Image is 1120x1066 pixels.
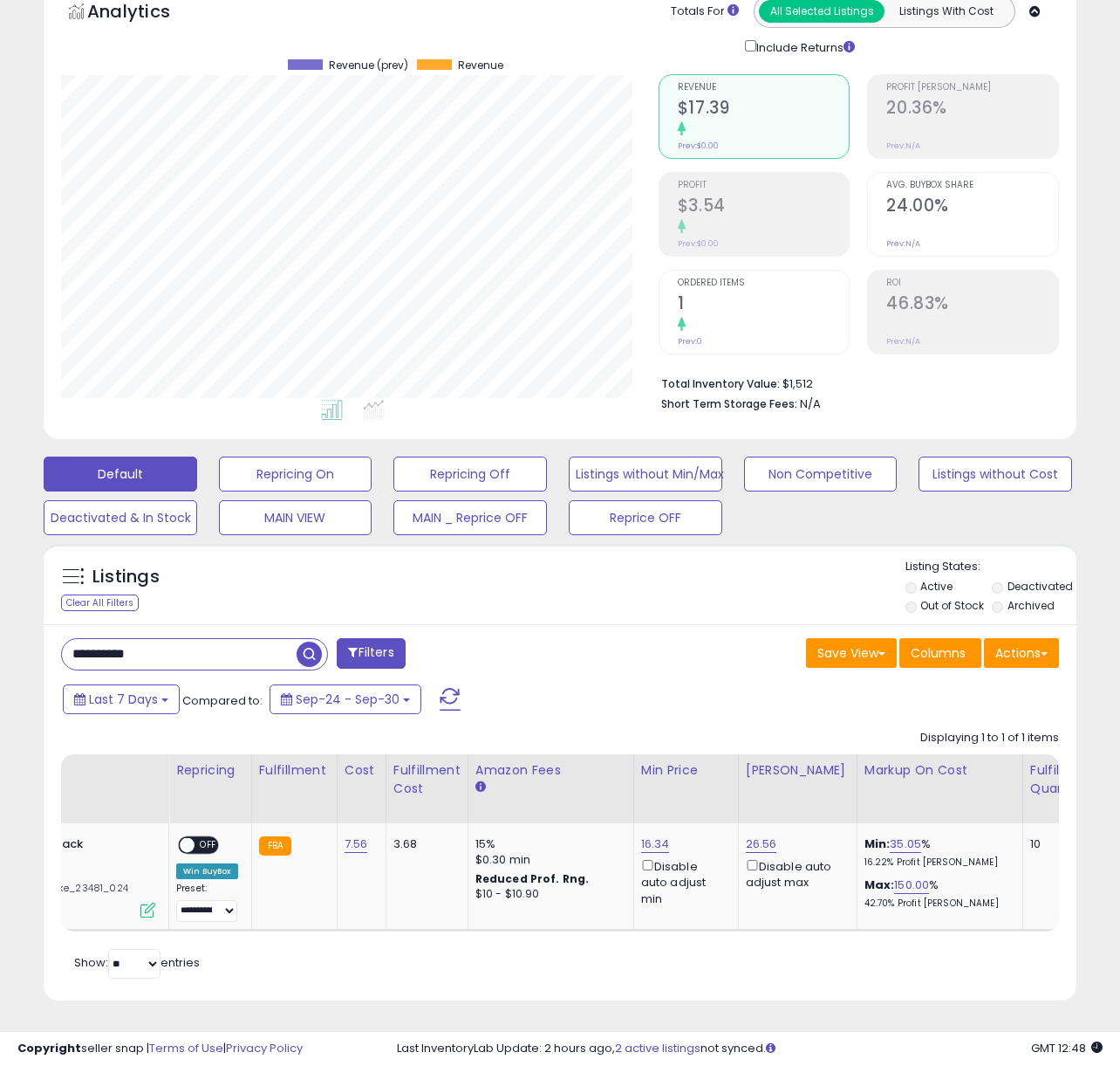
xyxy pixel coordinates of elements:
button: Actions [984,638,1059,668]
div: $0.30 min [475,852,620,868]
button: Listings without Min/Max [569,457,722,492]
th: The percentage added to the cost of goods (COGS) that forms the calculator for Min & Max prices. [857,754,1022,823]
small: Prev: $0.00 [678,141,719,151]
b: Total Inventory Value: [661,376,780,391]
span: Show: entries [74,954,200,971]
span: Last 7 Days [89,691,158,708]
div: Displaying 1 to 1 of 1 items [920,730,1059,746]
div: $10 - $10.90 [475,887,620,902]
span: Columns [911,644,966,662]
a: 35.05 [890,836,921,853]
h2: 24.00% [886,196,1058,219]
li: $1,512 [661,372,1046,393]
small: Amazon Fees. [475,780,486,795]
a: 16.34 [641,836,670,853]
div: Cost [345,761,379,780]
button: Save View [806,638,897,668]
h2: 46.83% [886,293,1058,317]
div: 15% [475,836,620,852]
a: Privacy Policy [226,1040,303,1056]
button: Non Competitive [744,457,898,492]
span: N/A [800,395,821,412]
h5: Listings [92,565,160,589]
button: Repricing Off [393,457,547,492]
h2: 1 [678,293,850,317]
button: Filters [337,638,405,669]
div: seller snap | | [17,1041,303,1057]
div: Win BuyBox [176,863,238,879]
span: Sep-24 - Sep-30 [296,691,400,708]
button: Reprice OFF [569,500,722,535]
div: Disable auto adjust min [641,856,725,907]
small: Prev: $0.00 [678,238,719,249]
div: Last InventoryLab Update: 2 hours ago, not synced. [397,1041,1103,1057]
label: Active [920,579,953,594]
small: Prev: N/A [886,336,920,347]
button: Last 7 Days [63,684,180,714]
span: Revenue (prev) [329,59,408,72]
span: OFF [195,838,222,853]
label: Archived [1007,598,1055,613]
span: ROI [886,279,1058,288]
div: 10 [1030,836,1084,852]
b: Min: [864,836,891,852]
button: Default [44,457,197,492]
h2: $17.39 [678,98,850,121]
button: Sep-24 - Sep-30 [270,684,421,714]
strong: Copyright [17,1040,81,1056]
small: Prev: N/A [886,141,920,151]
button: Listings without Cost [919,457,1072,492]
div: % [864,836,1009,869]
small: FBA [259,836,291,856]
div: Fulfillment [259,761,330,780]
button: MAIN VIEW [219,500,372,535]
button: Deactivated & In Stock [44,500,197,535]
p: Listing States: [905,559,1077,575]
div: Amazon Fees [475,761,626,780]
div: Clear All Filters [61,595,139,611]
button: Repricing On [219,457,372,492]
span: Profit [678,181,850,190]
div: Disable auto adjust max [746,856,843,891]
span: Revenue [678,83,850,93]
span: Avg. Buybox Share [886,181,1058,190]
p: 16.22% Profit [PERSON_NAME] [864,856,1009,869]
span: Ordered Items [678,279,850,288]
span: 2025-10-8 12:48 GMT [1031,1040,1103,1056]
span: Profit [PERSON_NAME] [886,83,1058,93]
div: Markup on Cost [864,761,1015,780]
div: Min Price [641,761,731,780]
div: Repricing [176,761,244,780]
a: 2 active listings [615,1040,700,1056]
label: Out of Stock [920,598,984,613]
small: Prev: N/A [886,238,920,249]
div: Totals For [671,3,739,20]
button: Columns [899,638,981,668]
h2: 20.36% [886,98,1058,121]
b: Max: [864,877,895,893]
small: Prev: 0 [678,336,702,347]
div: [PERSON_NAME] [746,761,850,780]
label: Deactivated [1007,579,1073,594]
span: Revenue [458,59,503,72]
div: % [864,877,1009,910]
a: 7.56 [345,836,368,853]
span: Compared to: [182,692,263,709]
h2: $3.54 [678,196,850,219]
div: Fulfillment Cost [393,761,461,798]
b: Short Term Storage Fees: [661,396,797,411]
div: Preset: [176,883,238,922]
div: Include Returns [732,37,876,57]
a: 150.00 [894,877,929,894]
a: 26.56 [746,836,777,853]
div: 3.68 [393,836,454,852]
a: Terms of Use [149,1040,223,1056]
b: Reduced Prof. Rng. [475,871,590,886]
button: MAIN _ Reprice OFF [393,500,547,535]
p: 42.70% Profit [PERSON_NAME] [864,898,1009,910]
div: Fulfillable Quantity [1030,761,1090,798]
